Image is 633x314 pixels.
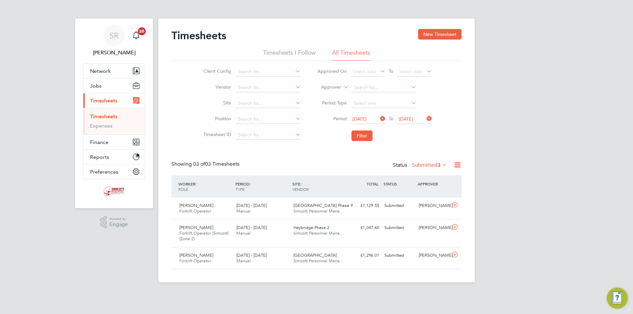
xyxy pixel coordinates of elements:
input: Search for... [236,67,301,76]
button: Filter [351,130,373,141]
span: 20 [138,27,146,35]
span: Scott Ridgers [83,49,145,57]
span: [PERSON_NAME] [179,252,213,258]
input: Search for... [236,130,301,140]
span: Forklift Operator [179,208,211,214]
span: [DATE] - [DATE] [236,225,267,230]
span: Simcott Personnel Mana… [293,230,344,236]
span: Forklift Operator (Simcott) (Zone 2) [179,230,228,242]
input: Select one [351,99,416,108]
span: [DATE] [352,116,367,122]
h2: Timesheets [171,29,226,42]
button: Jobs [83,78,145,93]
button: Timesheets [83,93,145,108]
span: [GEOGRAPHIC_DATA] Phase 9.… [293,203,358,208]
span: / [195,181,196,186]
span: / [300,181,302,186]
span: Manual [236,258,251,264]
div: £1,129.55 [347,200,382,211]
span: Select date [352,69,376,74]
label: Vendor [201,84,231,90]
span: [DATE] [399,116,413,122]
button: Network [83,64,145,78]
label: Client Config [201,68,231,74]
div: £1,047.60 [347,222,382,233]
span: Reports [90,154,109,160]
div: [PERSON_NAME] [416,250,450,261]
span: 03 of [193,161,205,167]
img: simcott-logo-retina.png [104,186,125,196]
li: Timesheets I Follow [263,49,316,61]
div: PERIOD [234,178,291,195]
div: SITE [291,178,348,195]
div: APPROVER [416,178,450,190]
div: £1,296.01 [347,250,382,261]
nav: Main navigation [75,18,153,208]
span: VENDOR [292,186,309,192]
div: [PERSON_NAME] [416,200,450,211]
div: Status [393,161,448,170]
div: Timesheets [83,108,145,134]
span: [GEOGRAPHIC_DATA] [293,252,337,258]
span: SR [109,31,119,40]
span: [PERSON_NAME] [179,225,213,230]
span: Network [90,68,111,74]
label: Period [317,116,347,122]
button: Preferences [83,164,145,179]
label: Timesheet ID [201,131,231,137]
input: Search for... [236,115,301,124]
span: [DATE] - [DATE] [236,203,267,208]
span: Timesheets [90,98,117,104]
button: New Timesheet [418,29,462,40]
span: Simcott Personnel Mana… [293,208,344,214]
a: SR[PERSON_NAME] [83,25,145,57]
span: Engage [109,222,128,227]
a: Timesheets [90,113,117,120]
button: Finance [83,135,145,149]
label: Approved On [317,68,347,74]
button: Engage Resource Center [607,288,628,309]
li: All Timesheets [332,49,370,61]
span: 03 Timesheets [193,161,239,167]
a: Go to home page [83,186,145,196]
span: Heybridge Phase 2 [293,225,329,230]
span: To [387,114,395,123]
span: Manual [236,230,251,236]
span: TYPE [235,186,245,192]
span: Powered by [109,216,128,222]
span: [DATE] - [DATE] [236,252,267,258]
span: Simcott Personnel Mana… [293,258,344,264]
span: Select date [399,69,423,74]
div: Showing [171,161,241,168]
label: Approver [312,84,341,91]
div: WORKER [177,178,234,195]
span: To [387,67,395,75]
input: Search for... [351,83,416,92]
span: Preferences [90,169,118,175]
input: Search for... [236,83,301,92]
span: Forklift Operator [179,258,211,264]
label: Period Type [317,100,347,106]
input: Search for... [236,99,301,108]
span: Finance [90,139,108,145]
button: Reports [83,150,145,164]
span: / [250,181,251,186]
label: Submitted [412,162,447,168]
span: 3 [437,162,440,168]
label: Site [201,100,231,106]
span: ROLE [178,186,188,192]
a: Expenses [90,123,112,129]
div: Submitted [382,200,416,211]
span: TOTAL [367,181,378,186]
div: STATUS [382,178,416,190]
div: [PERSON_NAME] [416,222,450,233]
a: 20 [130,25,143,46]
div: Submitted [382,250,416,261]
span: Jobs [90,83,102,89]
span: [PERSON_NAME] [179,203,213,208]
span: Manual [236,208,251,214]
div: Submitted [382,222,416,233]
a: Powered byEngage [100,216,128,229]
label: Position [201,116,231,122]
